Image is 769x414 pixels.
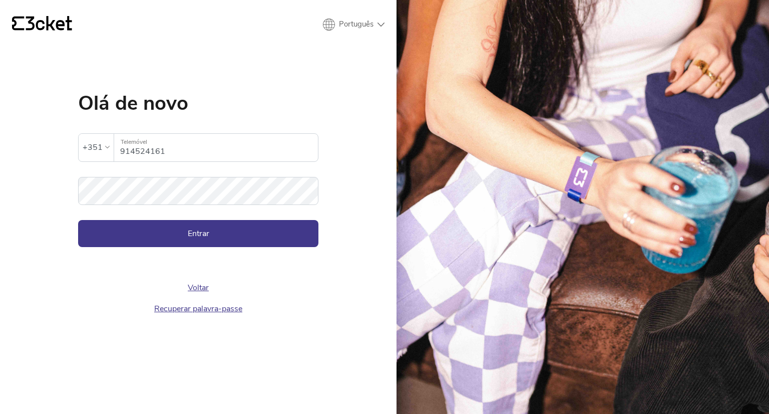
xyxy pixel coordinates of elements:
[114,134,318,150] label: Telemóvel
[78,177,318,193] label: Palavra-passe
[120,134,318,161] input: Telemóvel
[12,16,72,33] a: {' '}
[78,93,318,113] h1: Olá de novo
[188,282,209,293] a: Voltar
[12,17,24,31] g: {' '}
[154,303,242,314] a: Recuperar palavra-passe
[78,220,318,247] button: Entrar
[83,140,103,155] div: +351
